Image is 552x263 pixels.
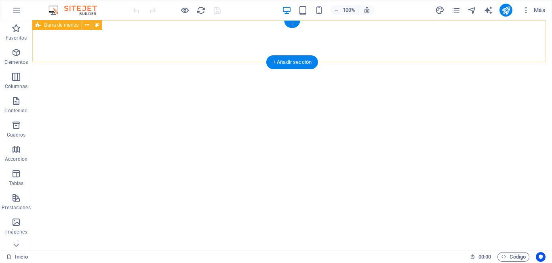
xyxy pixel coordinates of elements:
[5,156,27,162] p: Accordion
[7,132,26,138] p: Cuadros
[46,5,107,15] img: Editor Logo
[478,252,491,262] span: 00 00
[6,35,27,41] p: Favoritos
[451,5,461,15] button: pages
[435,6,445,15] i: Diseño (Ctrl+Alt+Y)
[266,55,318,69] div: + Añadir sección
[467,5,477,15] button: navigator
[522,6,545,14] span: Más
[501,252,526,262] span: Código
[330,5,359,15] button: 100%
[483,5,493,15] button: text_generator
[5,229,27,235] p: Imágenes
[5,83,28,90] p: Columnas
[468,6,477,15] i: Navegador
[470,252,491,262] h6: Tiempo de la sesión
[44,23,78,27] span: Barra de menús
[519,4,548,17] button: Más
[363,6,371,14] i: Al redimensionar, ajustar el nivel de zoom automáticamente para ajustarse al dispositivo elegido.
[501,6,511,15] i: Publicar
[342,5,355,15] h6: 100%
[284,21,300,28] div: +
[435,5,445,15] button: design
[484,254,485,260] span: :
[4,107,27,114] p: Contenido
[4,59,28,65] p: Elementos
[6,252,28,262] a: Haz clic para cancelar la selección y doble clic para abrir páginas
[497,252,529,262] button: Código
[499,4,512,17] button: publish
[536,252,546,262] button: Usercentrics
[2,204,30,211] p: Prestaciones
[196,5,206,15] button: reload
[9,180,24,187] p: Tablas
[484,6,493,15] i: AI Writer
